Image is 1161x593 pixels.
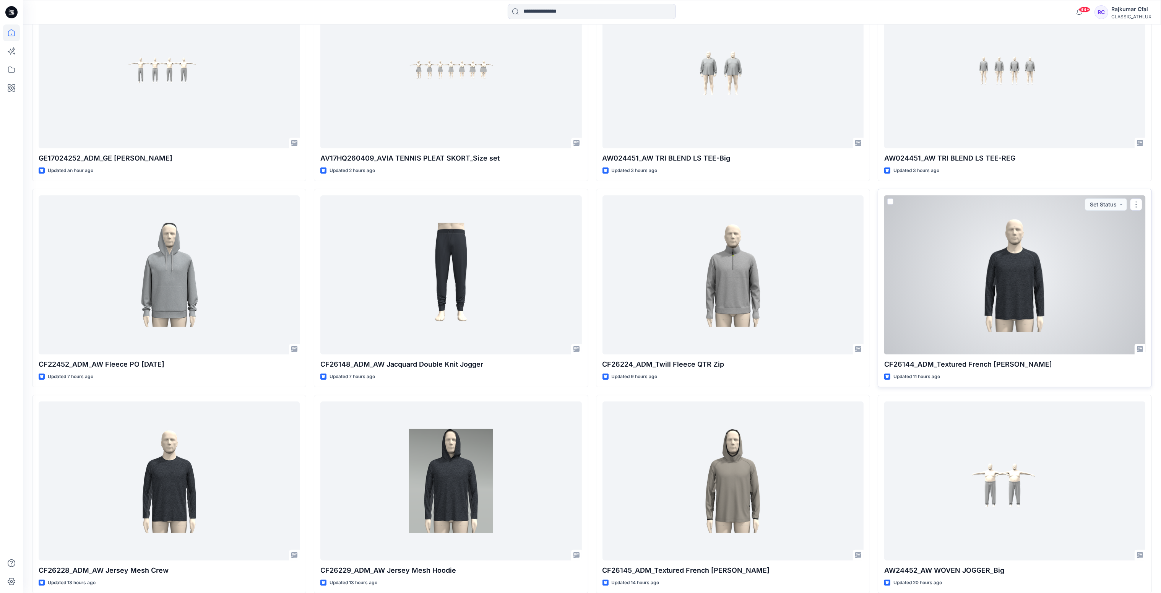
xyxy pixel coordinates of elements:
[1079,6,1090,13] span: 99+
[602,401,864,561] a: CF26145_ADM_Textured French Terry PO Hoodie
[39,153,300,164] p: GE17024252_ADM_GE [PERSON_NAME]
[884,401,1145,561] a: AW24452_AW WOVEN JOGGER_Big
[893,579,942,587] p: Updated 20 hours ago
[39,401,300,561] a: CF26228_ADM_AW Jersey Mesh Crew
[884,565,1145,576] p: AW24452_AW WOVEN JOGGER_Big
[39,359,300,370] p: CF22452_ADM_AW Fleece PO [DATE]
[602,195,864,355] a: CF26224_ADM_Twill Fleece QTR Zip
[612,373,658,381] p: Updated 9 hours ago
[1111,5,1151,14] div: Rajkumar Cfai
[1094,5,1108,19] div: RC
[330,167,375,175] p: Updated 2 hours ago
[884,153,1145,164] p: AW024451_AW TRI BLEND LS TEE-REG
[602,565,864,576] p: CF26145_ADM_Textured French [PERSON_NAME]
[320,153,581,164] p: AV17HQ260409_AVIA TENNIS PLEAT SKORT_Size set
[39,565,300,576] p: CF26228_ADM_AW Jersey Mesh Crew
[330,579,377,587] p: Updated 13 hours ago
[893,373,940,381] p: Updated 11 hours ago
[48,579,96,587] p: Updated 13 hours ago
[893,167,939,175] p: Updated 3 hours ago
[602,153,864,164] p: AW024451_AW TRI BLEND LS TEE-Big
[612,167,658,175] p: Updated 3 hours ago
[39,195,300,355] a: CF22452_ADM_AW Fleece PO 03SEP25
[602,359,864,370] p: CF26224_ADM_Twill Fleece QTR Zip
[884,359,1145,370] p: CF26144_ADM_Textured French [PERSON_NAME]
[612,579,659,587] p: Updated 14 hours ago
[48,373,93,381] p: Updated 7 hours ago
[1111,14,1151,19] div: CLASSIC_ATHLUX
[884,195,1145,355] a: CF26144_ADM_Textured French Terry Crew
[320,195,581,355] a: CF26148_ADM_AW Jacquard Double Knit Jogger
[320,565,581,576] p: CF26229_ADM_AW Jersey Mesh Hoodie
[320,401,581,561] a: CF26229_ADM_AW Jersey Mesh Hoodie
[320,359,581,370] p: CF26148_ADM_AW Jacquard Double Knit Jogger
[48,167,93,175] p: Updated an hour ago
[330,373,375,381] p: Updated 7 hours ago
